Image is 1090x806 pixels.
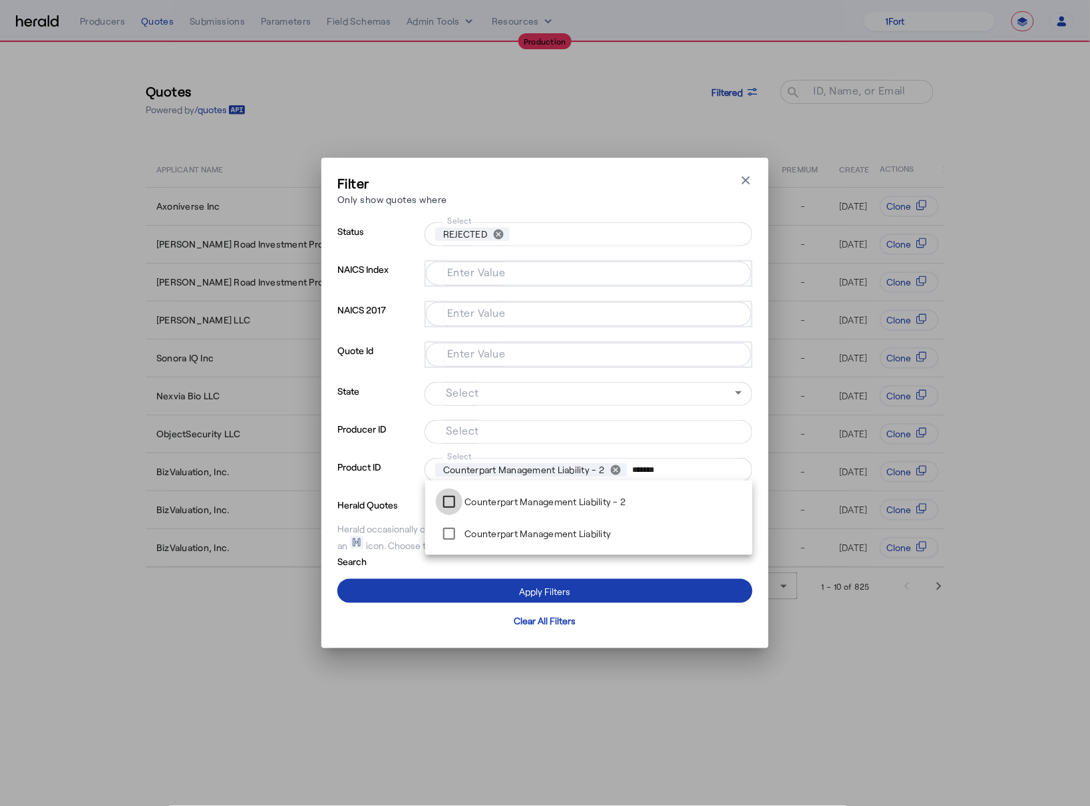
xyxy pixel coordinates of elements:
[443,463,604,477] span: Counterpart Management Liability - 2
[337,260,419,301] p: NAICS Index
[337,579,753,603] button: Apply Filters
[446,387,479,399] mat-label: Select
[337,174,447,192] h3: Filter
[447,347,506,360] mat-label: Enter Value
[462,527,612,540] label: Counterpart Management Liability
[446,425,479,437] mat-label: Select
[435,461,742,479] mat-chip-grid: Selection
[435,423,742,439] mat-chip-grid: Selection
[610,464,622,476] mat-icon: cancel
[520,584,571,598] div: Apply Filters
[337,552,441,568] p: Search
[462,495,626,508] label: Counterpart Management Liability - 2
[514,614,576,628] div: Clear All Filters
[337,420,419,458] p: Producer ID
[337,222,419,260] p: Status
[492,228,504,240] mat-icon: cancel
[337,496,441,512] p: Herald Quotes
[604,464,627,476] button: remove Counterpart Management Liability - 2
[487,228,510,240] button: remove REJECTED
[447,216,472,225] mat-label: Select
[447,266,506,279] mat-label: Enter Value
[337,522,753,552] div: Herald occasionally creates quotes on your behalf for testing purposes, which will be shown with ...
[437,264,741,280] mat-chip-grid: Selection
[447,307,506,319] mat-label: Enter Value
[437,345,741,361] mat-chip-grid: Selection
[337,608,753,632] button: Clear All Filters
[337,458,419,496] p: Product ID
[337,341,419,382] p: Quote Id
[437,305,741,321] mat-chip-grid: Selection
[435,225,742,244] mat-chip-grid: Selection
[337,301,419,341] p: NAICS 2017
[447,451,472,461] mat-label: Select
[443,228,487,241] span: REJECTED
[337,382,419,420] p: State
[337,192,447,206] p: Only show quotes where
